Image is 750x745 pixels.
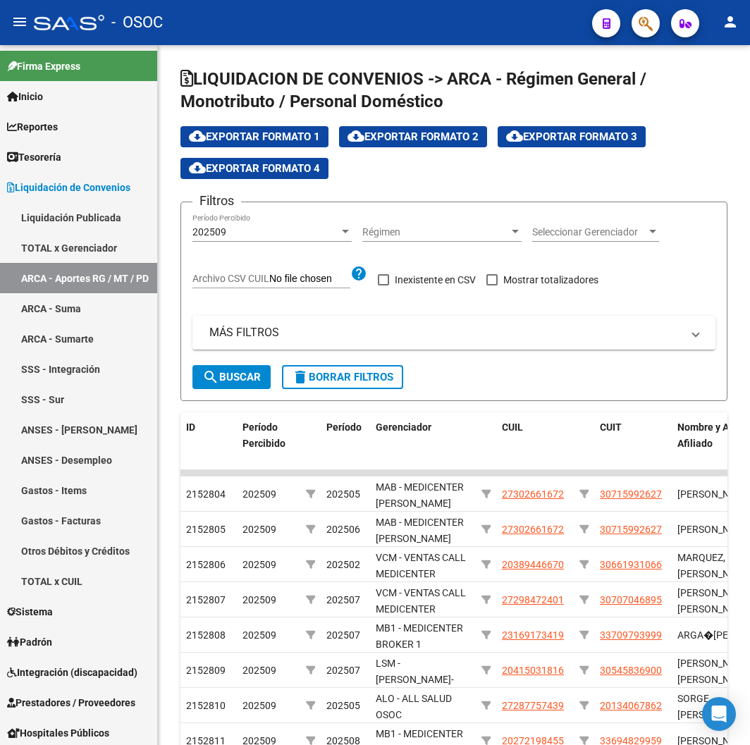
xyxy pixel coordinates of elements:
mat-icon: cloud_download [348,128,364,144]
span: Gerenciador [376,421,431,433]
span: CUIL [502,421,523,433]
span: Exportar Formato 2 [348,130,479,143]
span: Prestadores / Proveedores [7,695,135,710]
button: Exportar Formato 3 [498,126,646,147]
span: 2152808 [186,629,226,641]
span: 202509 [242,559,276,570]
span: 27302661672 [502,524,564,535]
span: Exportar Formato 4 [189,162,320,175]
span: 30715992627 [600,524,662,535]
mat-icon: cloud_download [506,128,523,144]
span: 27298472401 [502,594,564,605]
mat-icon: help [350,265,367,282]
mat-icon: person [722,13,739,30]
span: 202505 [326,700,360,711]
span: 2152809 [186,665,226,676]
mat-icon: search [202,369,219,386]
span: Exportar Formato 1 [189,130,320,143]
span: Buscar [202,371,261,383]
span: LSM - [PERSON_NAME]-MEDICENTER [376,658,454,701]
span: Inexistente en CSV [395,271,476,288]
span: Hospitales Públicos [7,725,109,741]
mat-icon: cloud_download [189,128,206,144]
span: 2152806 [186,559,226,570]
button: Borrar Filtros [282,365,403,389]
span: Liquidación de Convenios [7,180,130,195]
span: 30715992627 [600,488,662,500]
mat-panel-title: MÁS FILTROS [209,325,682,340]
span: 2152805 [186,524,226,535]
mat-expansion-panel-header: MÁS FILTROS [192,316,715,350]
span: 2152804 [186,488,226,500]
span: - OSOC [111,7,163,38]
span: 20415031816 [502,665,564,676]
span: VCM - VENTAS CALL MEDICENTER [376,587,466,615]
button: Buscar [192,365,271,389]
span: Firma Express [7,59,80,74]
span: LIQUIDACION DE CONVENIOS -> ARCA - Régimen General / Monotributo / Personal Doméstico [180,69,646,111]
mat-icon: delete [292,369,309,386]
button: Exportar Formato 4 [180,158,328,179]
span: Integración (discapacidad) [7,665,137,680]
span: VCM - VENTAS CALL MEDICENTER [376,552,466,579]
span: 20134067862 [600,700,662,711]
h3: Filtros [192,191,241,211]
span: Inicio [7,89,43,104]
span: Archivo CSV CUIL [192,273,269,284]
span: Período Percibido [242,421,285,449]
span: 202502 [326,559,360,570]
span: 20389446670 [502,559,564,570]
button: Exportar Formato 1 [180,126,328,147]
span: 202507 [326,629,360,641]
span: ALO - ALL SALUD OSOC [376,693,452,720]
span: 202509 [192,226,226,238]
span: Borrar Filtros [292,371,393,383]
span: 202509 [242,524,276,535]
span: 2152807 [186,594,226,605]
span: 30661931066 [600,559,662,570]
mat-icon: menu [11,13,28,30]
span: 202509 [242,629,276,641]
span: Régimen [362,226,509,238]
span: CUIT [600,421,622,433]
datatable-header-cell: Período [321,412,370,474]
span: Período [326,421,362,433]
datatable-header-cell: Período Percibido [237,412,300,474]
datatable-header-cell: Gerenciador [370,412,476,474]
span: 202509 [242,488,276,500]
span: Tesorería [7,149,61,165]
input: Archivo CSV CUIL [269,273,350,285]
span: 202507 [326,665,360,676]
span: 27302661672 [502,488,564,500]
span: 202509 [242,700,276,711]
span: 30707046895 [600,594,662,605]
span: Seleccionar Gerenciador [532,226,646,238]
span: Reportes [7,119,58,135]
span: 33709793999 [600,629,662,641]
span: 27287757439 [502,700,564,711]
span: 2152810 [186,700,226,711]
span: MB1 - MEDICENTER BROKER 1 [376,622,463,650]
span: Padrón [7,634,52,650]
span: MAB - MEDICENTER [PERSON_NAME] [376,517,464,544]
span: Sistema [7,604,53,620]
span: Mostrar totalizadores [503,271,598,288]
datatable-header-cell: CUIT [594,412,672,474]
span: 202509 [242,594,276,605]
span: 202506 [326,524,360,535]
datatable-header-cell: ID [180,412,237,474]
mat-icon: cloud_download [189,159,206,176]
span: 23169173419 [502,629,564,641]
span: 202505 [326,488,360,500]
span: 202509 [242,665,276,676]
div: Open Intercom Messenger [702,697,736,731]
button: Exportar Formato 2 [339,126,487,147]
span: 202507 [326,594,360,605]
span: MAB - MEDICENTER [PERSON_NAME] [376,481,464,509]
span: 30545836900 [600,665,662,676]
span: Exportar Formato 3 [506,130,637,143]
datatable-header-cell: CUIL [496,412,574,474]
span: ID [186,421,195,433]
